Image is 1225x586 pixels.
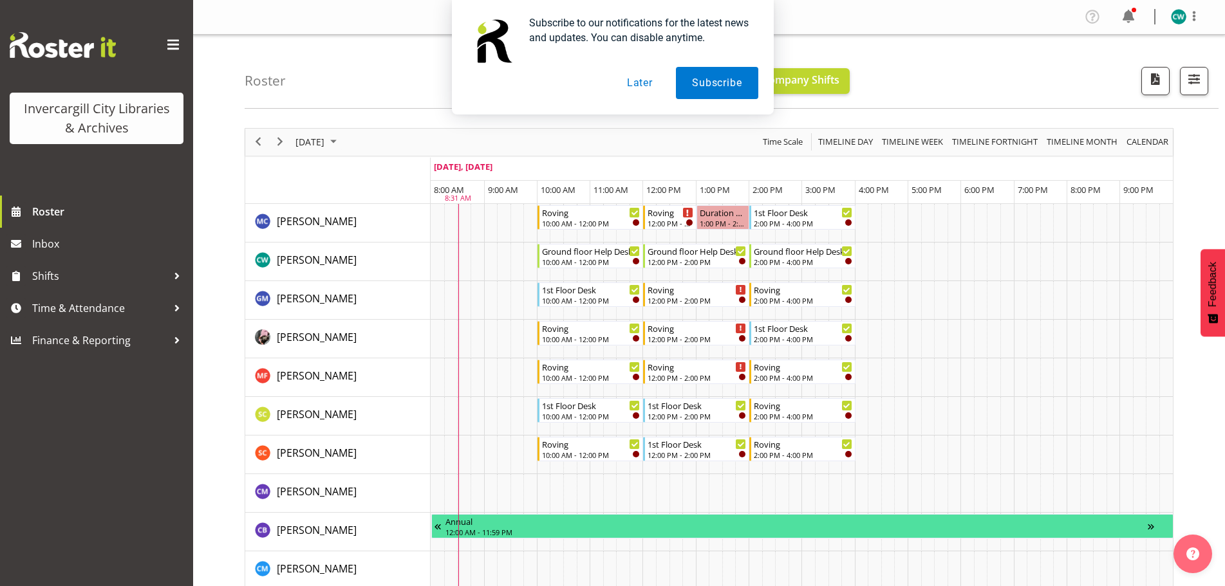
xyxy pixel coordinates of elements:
button: Month [1125,134,1171,150]
div: Aurora Catu"s event - 1st Floor Desk Begin From Saturday, September 20, 2025 at 2:00:00 PM GMT+12... [749,205,856,230]
div: Roving [754,283,852,296]
span: 1:00 PM [700,184,730,196]
span: 7:00 PM [1018,184,1048,196]
div: Roving [542,360,641,373]
div: Roving [648,206,693,219]
div: September 20, 2025 [291,129,344,156]
div: Keyu Chen"s event - Roving Begin From Saturday, September 20, 2025 at 12:00:00 PM GMT+12:00 Ends ... [643,321,749,345]
span: [PERSON_NAME] [277,407,357,421]
div: Catherine Wilson"s event - Ground floor Help Desk Begin From Saturday, September 20, 2025 at 2:00... [749,244,856,268]
span: 8:00 PM [1071,184,1101,196]
div: 1st Floor Desk [648,399,746,412]
td: Catherine Wilson resource [245,243,431,281]
button: Fortnight [950,134,1040,150]
span: Time & Attendance [32,298,167,318]
td: Samuel Carter resource [245,397,431,435]
div: Marianne Foster"s event - Roving Begin From Saturday, September 20, 2025 at 12:00:00 PM GMT+12:00... [643,360,749,384]
a: [PERSON_NAME] [277,291,357,306]
span: 5:00 PM [912,184,942,196]
div: previous period [247,129,269,156]
td: Chris Broad resource [245,513,431,551]
div: 10:00 AM - 12:00 PM [542,372,641,383]
div: 2:00 PM - 4:00 PM [754,411,852,421]
div: 1st Floor Desk [754,322,852,334]
div: Roving [648,283,746,296]
button: Feedback - Show survey [1201,249,1225,336]
a: [PERSON_NAME] [277,561,357,576]
button: Next [272,134,289,150]
span: 6:00 PM [964,184,995,196]
div: next period [269,129,291,156]
div: 12:00 AM - 11:59 PM [445,527,1147,537]
div: Keyu Chen"s event - Roving Begin From Saturday, September 20, 2025 at 10:00:00 AM GMT+12:00 Ends ... [538,321,644,345]
div: 1:00 PM - 2:00 PM [700,218,746,228]
button: Previous [250,134,267,150]
button: September 2025 [294,134,342,150]
button: Time Scale [761,134,805,150]
span: 2:00 PM [753,184,783,196]
div: 1st Floor Desk [542,399,641,412]
span: Time Scale [762,134,804,150]
div: Annual [445,515,1147,527]
div: 12:00 PM - 1:00 PM [648,218,693,228]
span: [PERSON_NAME] [277,214,357,228]
td: Serena Casey resource [245,435,431,474]
div: 2:00 PM - 4:00 PM [754,450,852,460]
div: 1st Floor Desk [754,206,852,219]
div: 1st Floor Desk [542,283,641,296]
td: Gabriel McKay Smith resource [245,281,431,320]
span: Timeline Day [817,134,874,150]
div: Samuel Carter"s event - 1st Floor Desk Begin From Saturday, September 20, 2025 at 12:00:00 PM GMT... [643,398,749,423]
div: Ground floor Help Desk [542,244,641,257]
img: notification icon [467,15,519,67]
div: Subscribe to our notifications for the latest news and updates. You can disable anytime. [519,15,758,45]
div: Serena Casey"s event - Roving Begin From Saturday, September 20, 2025 at 2:00:00 PM GMT+12:00 End... [749,437,856,461]
div: 2:00 PM - 4:00 PM [754,257,852,267]
div: Roving [754,360,852,373]
div: 10:00 AM - 12:00 PM [542,295,641,306]
a: [PERSON_NAME] [277,368,357,383]
button: Subscribe [676,67,758,99]
span: Feedback [1207,262,1219,307]
div: Keyu Chen"s event - 1st Floor Desk Begin From Saturday, September 20, 2025 at 2:00:00 PM GMT+12:0... [749,321,856,345]
span: [PERSON_NAME] [277,484,357,499]
span: 9:00 PM [1123,184,1154,196]
div: Serena Casey"s event - Roving Begin From Saturday, September 20, 2025 at 10:00:00 AM GMT+12:00 En... [538,437,644,461]
div: Roving [648,322,746,334]
div: Ground floor Help Desk [754,244,852,257]
td: Aurora Catu resource [245,204,431,243]
span: Timeline Fortnight [951,134,1039,150]
div: Catherine Wilson"s event - Ground floor Help Desk Begin From Saturday, September 20, 2025 at 10:0... [538,244,644,268]
span: 10:00 AM [541,184,575,196]
span: 3:00 PM [805,184,836,196]
span: [PERSON_NAME] [277,291,357,306]
button: Timeline Month [1045,134,1120,150]
div: Gabriel McKay Smith"s event - Roving Begin From Saturday, September 20, 2025 at 12:00:00 PM GMT+1... [643,282,749,307]
div: 12:00 PM - 2:00 PM [648,295,746,306]
div: 8:31 AM [445,193,471,204]
span: Shifts [32,266,167,286]
a: [PERSON_NAME] [277,445,357,461]
span: [PERSON_NAME] [277,523,357,537]
button: Timeline Day [816,134,875,150]
div: Invercargill City Libraries & Archives [23,99,171,138]
div: Roving [542,437,641,450]
span: [DATE] [294,134,326,150]
div: 12:00 PM - 2:00 PM [648,257,746,267]
div: Catherine Wilson"s event - Ground floor Help Desk Begin From Saturday, September 20, 2025 at 12:0... [643,244,749,268]
div: Aurora Catu"s event - Roving Begin From Saturday, September 20, 2025 at 10:00:00 AM GMT+12:00 End... [538,205,644,230]
span: [DATE], [DATE] [434,161,492,172]
span: Roster [32,202,187,221]
div: 2:00 PM - 4:00 PM [754,334,852,344]
div: Samuel Carter"s event - Roving Begin From Saturday, September 20, 2025 at 2:00:00 PM GMT+12:00 En... [749,398,856,423]
div: Roving [648,360,746,373]
a: [PERSON_NAME] [277,252,357,268]
button: Later [611,67,669,99]
div: 10:00 AM - 12:00 PM [542,450,641,460]
span: [PERSON_NAME] [277,253,357,267]
div: 2:00 PM - 4:00 PM [754,295,852,306]
div: 12:00 PM - 2:00 PM [648,334,746,344]
div: Gabriel McKay Smith"s event - 1st Floor Desk Begin From Saturday, September 20, 2025 at 10:00:00 ... [538,282,644,307]
div: 2:00 PM - 4:00 PM [754,218,852,228]
div: 2:00 PM - 4:00 PM [754,372,852,383]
